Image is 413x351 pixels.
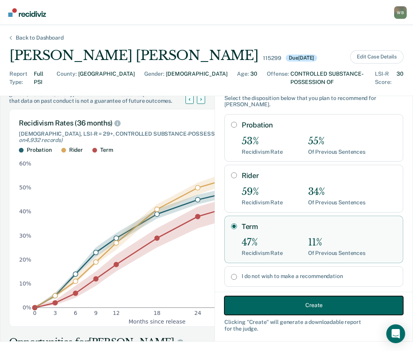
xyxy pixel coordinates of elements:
[308,199,365,206] div: Of Previous Sentences
[375,70,395,86] div: LSI-R Score :
[19,131,296,144] div: [DEMOGRAPHIC_DATA], LSI-R = 29+, CONTROLLED SUBSTANCE-POSSESSION OF offenses
[308,149,365,155] div: Of Previous Sentences
[224,318,403,332] div: Clicking " Create " will generate a downloadable report for the judge.
[9,70,32,86] div: Report Type :
[128,318,185,325] text: Months since release
[308,250,365,256] div: Of Previous Sentences
[242,222,396,231] label: Term
[53,310,57,316] text: 3
[242,136,283,147] div: 53%
[19,160,31,311] g: y-axis tick label
[286,55,317,62] div: Due [DATE]
[74,310,77,316] text: 6
[154,310,161,316] text: 18
[242,237,283,248] div: 47%
[57,70,77,86] div: County :
[242,273,396,280] label: I do not wish to make a recommendation
[113,310,120,316] text: 12
[128,318,185,325] g: x-axis label
[19,233,31,239] text: 30%
[9,47,258,64] div: [PERSON_NAME] [PERSON_NAME]
[19,208,31,215] text: 40%
[242,121,396,129] label: Probation
[166,70,228,86] div: [DEMOGRAPHIC_DATA]
[308,136,365,147] div: 55%
[94,310,98,316] text: 9
[394,6,407,19] div: W B
[394,6,407,19] button: Profile dropdown button
[308,186,365,198] div: 34%
[350,50,404,64] button: Edit Case Details
[19,131,274,144] span: (Based on 4,932 records )
[19,119,296,127] div: Recidivism Rates (36 months)
[27,147,52,153] div: Probation
[242,250,283,256] div: Recidivism Rate
[250,70,257,86] div: 30
[35,161,279,307] g: area
[308,237,365,248] div: 11%
[242,149,283,155] div: Recidivism Rate
[237,70,249,86] div: Age :
[144,70,164,86] div: Gender :
[69,147,83,153] div: Rider
[33,310,37,316] text: 0
[33,310,283,316] g: x-axis tick label
[242,171,396,180] label: Rider
[224,95,403,108] div: Select the disposition below that you plan to recommend for [PERSON_NAME] .
[242,199,283,206] div: Recidivism Rate
[33,164,282,310] g: dot
[396,70,404,86] div: 30
[19,256,31,263] text: 20%
[78,70,135,86] div: [GEOGRAPHIC_DATA]
[23,304,31,311] text: 0%
[386,324,405,343] div: Open Intercom Messenger
[100,147,113,153] div: Term
[8,8,46,17] img: Recidiviz
[34,70,47,86] div: Full PSI
[19,160,31,167] text: 60%
[290,70,365,86] div: CONTROLLED SUBSTANCE-POSSESSION OF
[19,280,31,287] text: 10%
[194,310,201,316] text: 24
[9,336,206,349] div: Opportunities for [PERSON_NAME]
[224,296,403,315] button: Create
[242,186,283,198] div: 59%
[6,35,73,41] div: Back to Dashboard
[263,55,281,62] div: 115299
[19,184,31,191] text: 50%
[267,70,289,86] div: Offense :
